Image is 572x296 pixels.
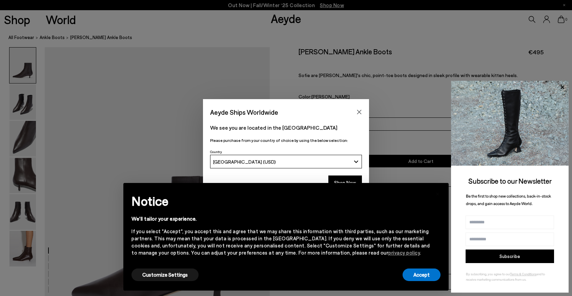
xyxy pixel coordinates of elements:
[131,228,430,256] div: If you select "Accept", you accept this and agree that we may share this information with third p...
[210,137,362,144] p: Please purchase from your country of choice by using the below selection:
[403,269,441,281] button: Accept
[451,81,569,166] img: 2a6287a1333c9a56320fd6e7b3c4a9a9.jpg
[210,150,222,154] span: Country
[213,159,276,165] span: [GEOGRAPHIC_DATA] (USD)
[435,188,440,198] span: ×
[131,215,430,222] div: We'll tailor your experience.
[430,185,446,201] button: Close this notice
[328,175,362,190] button: Shop Now
[388,249,420,256] a: privacy policy
[510,272,536,276] a: Terms & Conditions
[466,272,510,276] span: By subscribing, you agree to our
[210,106,278,118] span: Aeyde Ships Worldwide
[466,193,551,206] span: Be the first to shop new collections, back-in-stock drops, and gain access to Aeyde World.
[210,124,362,132] p: We see you are located in the [GEOGRAPHIC_DATA]
[466,249,554,263] button: Subscribe
[131,192,430,210] h2: Notice
[354,107,364,117] button: Close
[131,269,199,281] button: Customize Settings
[468,177,552,185] span: Subscribe to our Newsletter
